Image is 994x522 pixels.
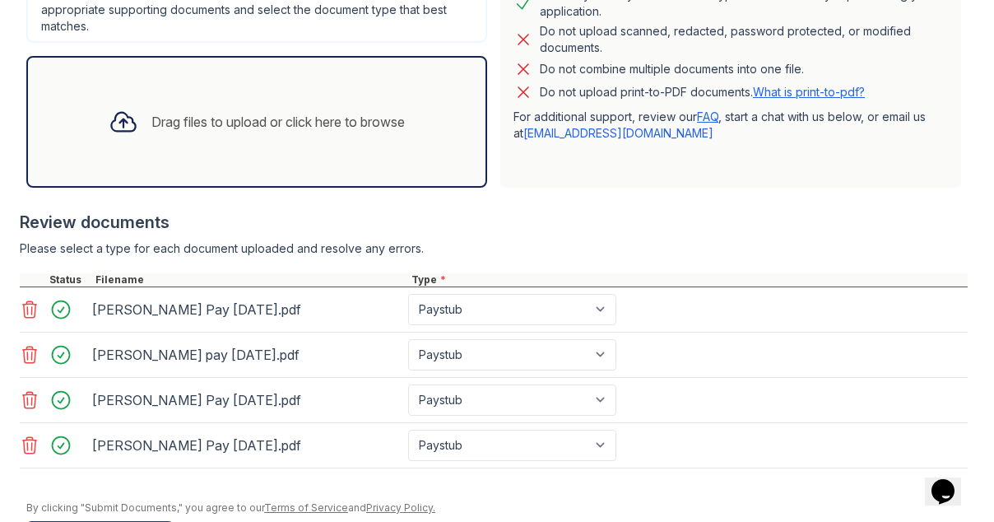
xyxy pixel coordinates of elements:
div: Review documents [20,211,968,234]
div: Do not combine multiple documents into one file. [540,59,804,79]
a: Terms of Service [264,501,348,514]
div: Do not upload scanned, redacted, password protected, or modified documents. [540,23,948,56]
p: For additional support, review our , start a chat with us below, or email us at [513,109,948,142]
div: By clicking "Submit Documents," you agree to our and [26,501,968,515]
div: [PERSON_NAME] pay [DATE].pdf [92,342,402,368]
div: [PERSON_NAME] Pay [DATE].pdf [92,387,402,413]
a: FAQ [697,110,718,124]
div: Drag files to upload or click here to browse [151,112,405,132]
div: Filename [92,273,408,287]
div: Type [408,273,968,287]
div: [PERSON_NAME] Pay [DATE].pdf [92,432,402,459]
div: [PERSON_NAME] Pay [DATE].pdf [92,296,402,323]
p: Do not upload print-to-PDF documents. [540,84,865,100]
a: Privacy Policy. [366,501,435,514]
a: What is print-to-pdf? [753,85,865,99]
a: [EMAIL_ADDRESS][DOMAIN_NAME] [523,126,713,140]
iframe: chat widget [925,456,978,506]
div: Status [46,273,92,287]
div: Please select a type for each document uploaded and resolve any errors. [20,240,968,257]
